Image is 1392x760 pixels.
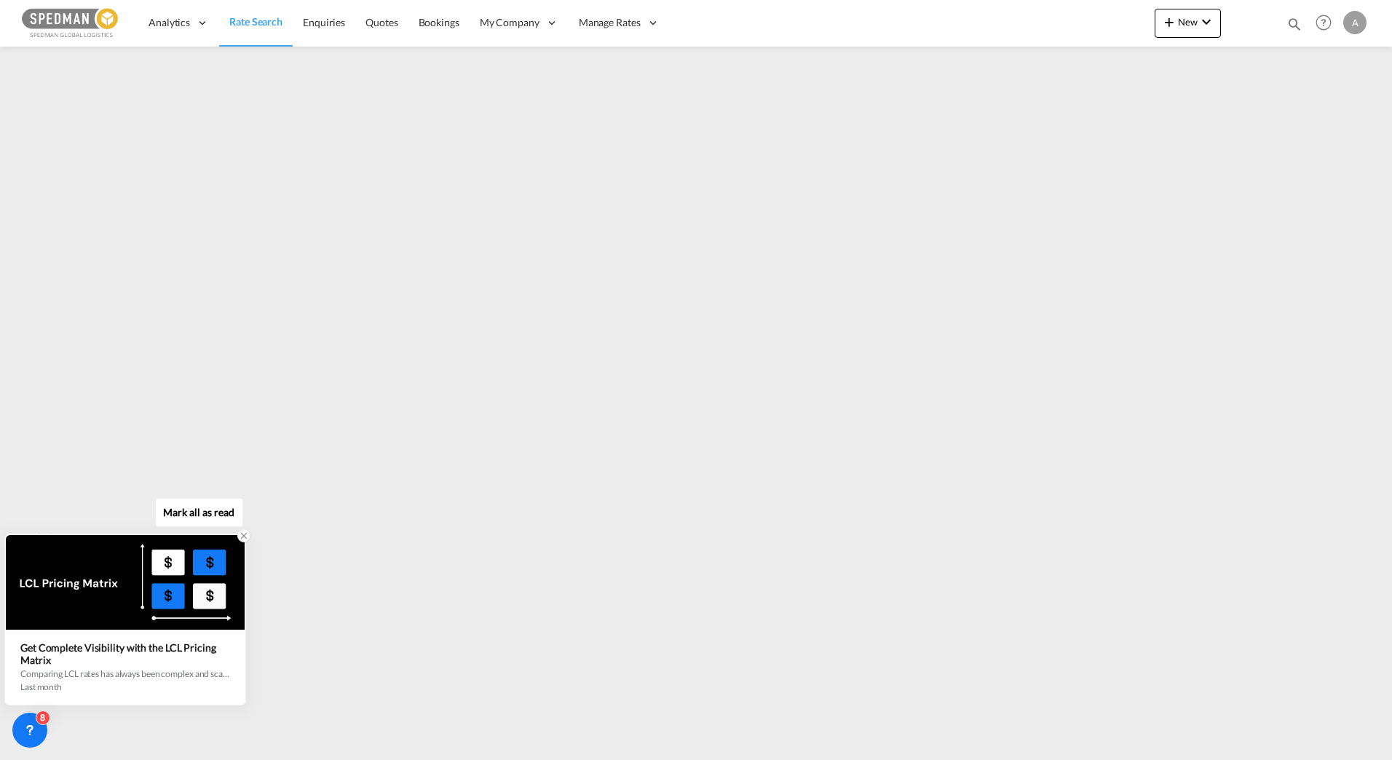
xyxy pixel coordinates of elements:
[1311,10,1343,36] div: Help
[1286,16,1302,38] div: icon-magnify
[1160,13,1178,31] md-icon: icon-plus 400-fg
[229,15,282,28] span: Rate Search
[303,16,345,28] span: Enquiries
[1343,11,1367,34] div: A
[1286,16,1302,32] md-icon: icon-magnify
[579,15,641,30] span: Manage Rates
[365,16,398,28] span: Quotes
[1155,9,1221,38] button: icon-plus 400-fgNewicon-chevron-down
[1160,16,1215,28] span: New
[1311,10,1336,35] span: Help
[480,15,539,30] span: My Company
[419,16,459,28] span: Bookings
[22,7,120,39] img: c12ca350ff1b11efb6b291369744d907.png
[149,15,190,30] span: Analytics
[1198,13,1215,31] md-icon: icon-chevron-down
